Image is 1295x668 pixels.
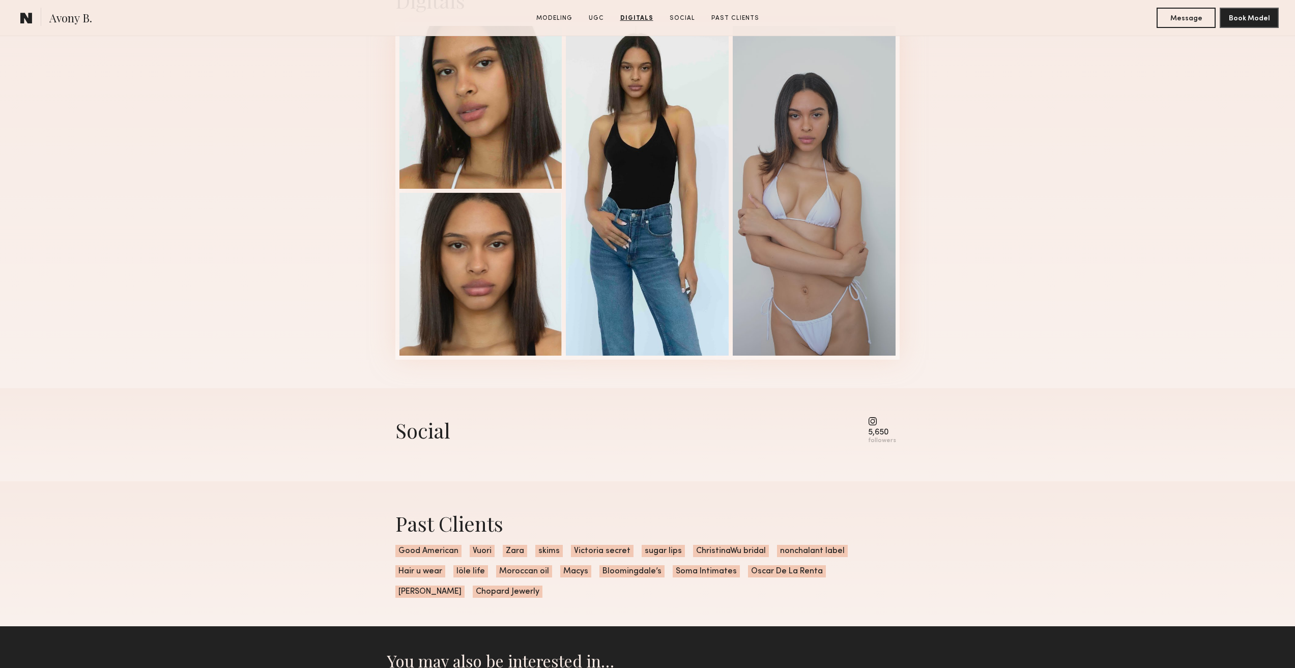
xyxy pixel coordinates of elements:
a: Past Clients [707,14,763,23]
a: Digitals [616,14,657,23]
a: Social [666,14,699,23]
button: Book Model [1220,8,1279,28]
span: Hair u wear [395,565,445,577]
span: ChristinaWu bridal [693,545,769,557]
a: Book Model [1220,13,1279,22]
span: [PERSON_NAME] [395,586,465,598]
span: Avony B. [49,10,92,28]
span: Oscar De La Renta [748,565,826,577]
span: skims [535,545,563,557]
span: Chopard Jewerly [473,586,542,598]
span: Moroccan oil [496,565,552,577]
span: löle life [453,565,488,577]
span: sugar lips [642,545,685,557]
div: Past Clients [395,510,900,537]
span: Bloomingdale’s [599,565,665,577]
div: Social [395,417,450,444]
button: Message [1157,8,1216,28]
span: Soma Intimates [673,565,740,577]
span: nonchalant label [777,545,848,557]
span: Zara [503,545,527,557]
span: Macys [560,565,591,577]
span: Good American [395,545,462,557]
div: 5,650 [868,429,896,437]
a: UGC [585,14,608,23]
div: followers [868,437,896,445]
span: Victoria secret [571,545,634,557]
a: Modeling [532,14,577,23]
span: Vuori [470,545,495,557]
